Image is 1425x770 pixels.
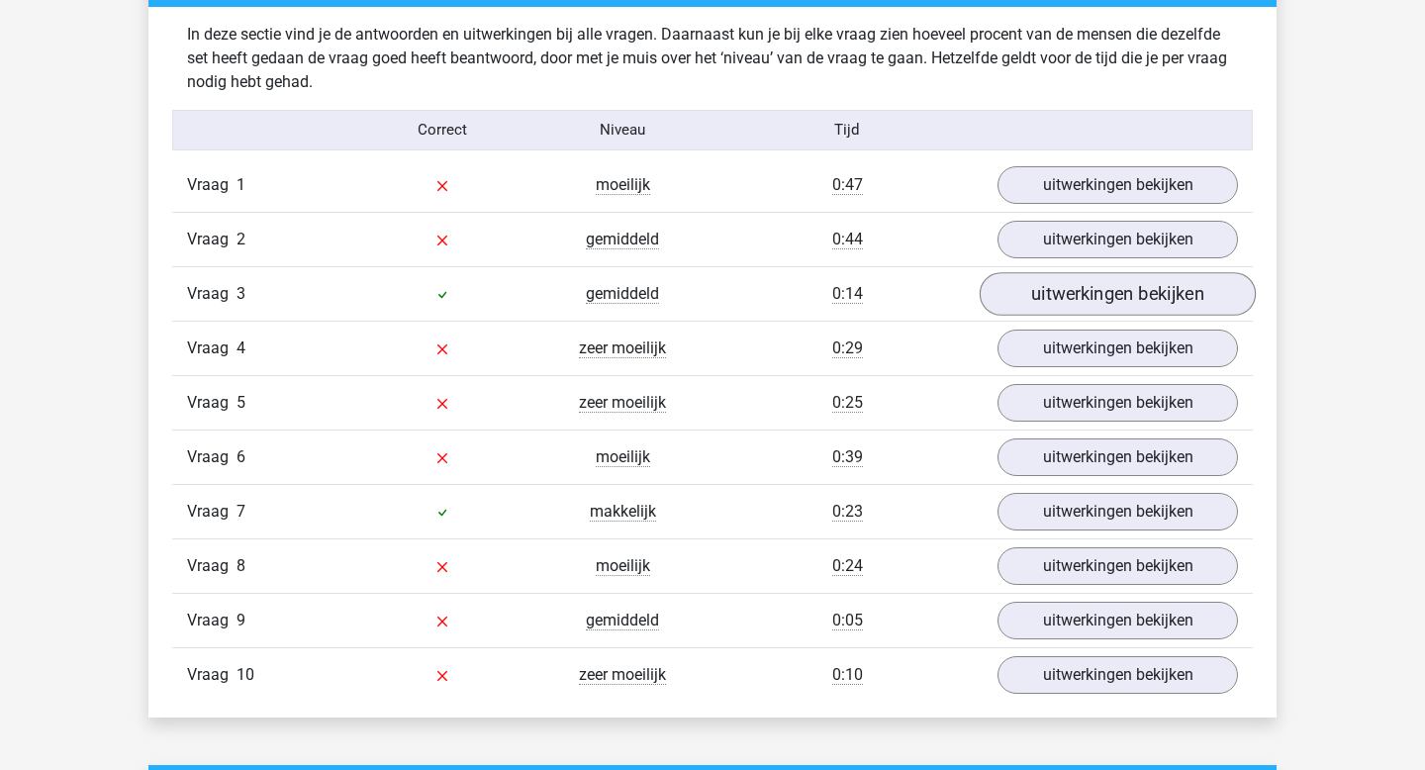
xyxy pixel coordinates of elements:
[187,500,237,524] span: Vraag
[187,173,237,197] span: Vraag
[187,228,237,251] span: Vraag
[832,284,863,304] span: 0:14
[832,447,863,467] span: 0:39
[832,393,863,413] span: 0:25
[187,663,237,687] span: Vraag
[980,272,1256,316] a: uitwerkingen bekijken
[832,175,863,195] span: 0:47
[532,119,712,142] div: Niveau
[187,391,237,415] span: Vraag
[832,665,863,685] span: 0:10
[832,502,863,522] span: 0:23
[579,393,666,413] span: zeer moeilijk
[997,656,1238,694] a: uitwerkingen bekijken
[997,221,1238,258] a: uitwerkingen bekijken
[997,438,1238,476] a: uitwerkingen bekijken
[237,393,245,412] span: 5
[237,175,245,194] span: 1
[237,338,245,357] span: 4
[997,602,1238,639] a: uitwerkingen bekijken
[596,447,650,467] span: moeilijk
[997,547,1238,585] a: uitwerkingen bekijken
[997,493,1238,530] a: uitwerkingen bekijken
[237,611,245,629] span: 9
[187,445,237,469] span: Vraag
[187,554,237,578] span: Vraag
[237,556,245,575] span: 8
[237,665,254,684] span: 10
[237,230,245,248] span: 2
[237,284,245,303] span: 3
[237,502,245,521] span: 7
[590,502,656,522] span: makkelijk
[353,119,533,142] div: Correct
[187,282,237,306] span: Vraag
[832,338,863,358] span: 0:29
[586,230,659,249] span: gemiddeld
[997,166,1238,204] a: uitwerkingen bekijken
[579,665,666,685] span: zeer moeilijk
[997,384,1238,422] a: uitwerkingen bekijken
[712,119,983,142] div: Tijd
[237,447,245,466] span: 6
[579,338,666,358] span: zeer moeilijk
[832,611,863,630] span: 0:05
[997,330,1238,367] a: uitwerkingen bekijken
[832,230,863,249] span: 0:44
[596,175,650,195] span: moeilijk
[596,556,650,576] span: moeilijk
[172,23,1253,94] div: In deze sectie vind je de antwoorden en uitwerkingen bij alle vragen. Daarnaast kun je bij elke v...
[187,337,237,360] span: Vraag
[832,556,863,576] span: 0:24
[187,609,237,632] span: Vraag
[586,611,659,630] span: gemiddeld
[586,284,659,304] span: gemiddeld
